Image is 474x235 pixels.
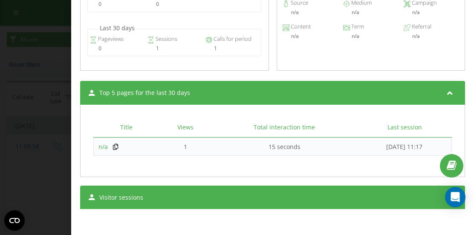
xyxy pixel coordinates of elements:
button: CMP-Widget öffnen [4,210,25,231]
th: Views [159,117,211,138]
span: Sessions [154,35,177,43]
div: 0 [147,1,201,7]
td: 1 [159,138,211,156]
span: Term [350,23,364,31]
div: n/a [282,9,338,15]
a: n/a [98,143,108,151]
span: Referral [410,23,431,31]
div: 0 [90,1,144,7]
div: n/a [404,9,459,15]
div: n/a [343,9,399,15]
th: Title [93,117,159,138]
td: 15 seconds [211,138,357,156]
span: Top 5 pages for the last 30 days [99,89,190,97]
div: n/a [282,33,338,39]
span: Pageviews [97,35,124,43]
th: Total interaction time [211,117,357,138]
div: n/a [343,33,399,39]
p: Last 30 days [98,24,137,32]
span: Calls for period [212,35,251,43]
div: n/a [412,33,459,39]
div: 1 [147,46,201,52]
div: Open Intercom Messenger [445,187,465,207]
span: Content [289,23,310,31]
th: Last session [357,117,452,138]
div: 1 [205,46,259,52]
div: 0 [90,46,144,52]
td: [DATE] 11:17 [357,138,452,156]
span: Visitor sessions [99,193,143,202]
